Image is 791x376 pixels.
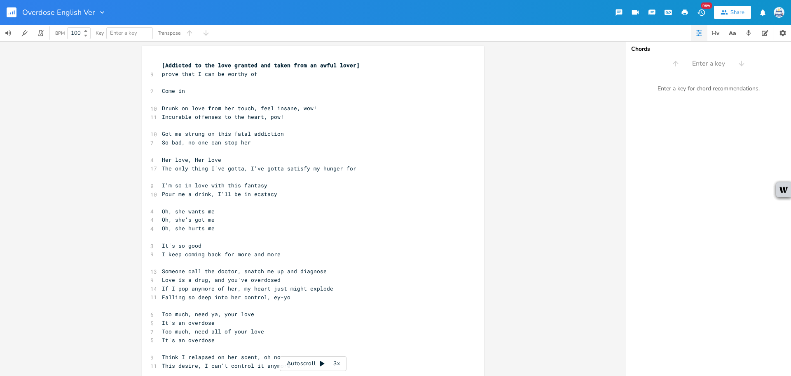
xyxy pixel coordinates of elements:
span: It's an overdose [162,319,215,326]
span: The only thing I've gotta, I've gotta satisfy my hunger for [162,165,356,172]
span: Overdose English Ver [22,9,95,16]
span: I keep coming back for more and more [162,251,281,258]
span: Oh, she hurts me [162,225,215,232]
div: 3x [329,356,344,371]
button: New [693,5,709,20]
span: Someone call the doctor, snatch me up and diagnose [162,267,327,275]
span: Incurable offenses to the heart, pow! [162,113,284,121]
div: Transpose [158,31,180,35]
button: Share [714,6,751,19]
span: I'm so in love with this fantasy [162,182,267,189]
div: Autoscroll [280,356,346,371]
span: Got me strung on this fatal addiction [162,130,284,137]
div: Chords [631,46,786,52]
span: Drunk on love from her touch, feel insane, wow! [162,104,317,112]
span: Love is a drug, and you've overdosed [162,276,281,284]
span: Falling so deep into her control, ey-yo [162,293,290,301]
span: It's an overdose [162,336,215,344]
span: Think I relapsed on her scent, oh no [162,353,281,361]
span: [Addicted to the love granted and taken from an awful lover] [162,61,360,69]
span: Come in [162,87,185,95]
span: Oh, she wants me [162,208,215,215]
span: Too much, need all of your love [162,328,264,335]
span: Pour me a drink, I'll be in ecstacy [162,190,277,198]
div: Key [96,31,104,35]
div: BPM [55,31,65,35]
span: This desire, I can't control it anymore [162,362,290,369]
span: Too much, need ya, your love [162,310,254,318]
span: Enter a key [692,59,725,69]
div: New [701,2,712,9]
div: Enter a key for chord recommendations. [626,80,791,97]
span: Oh, she's got me [162,216,215,223]
img: Sign In [774,7,784,18]
span: prove that I can be worthy of [162,70,257,78]
div: Share [730,9,744,16]
span: Her love, Her love [162,156,221,163]
span: So bad, no one can stop her [162,139,251,146]
span: Enter a key [110,29,137,37]
span: If I pop anymore of her, my heart just might explode [162,285,333,292]
span: It's so good [162,242,201,249]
